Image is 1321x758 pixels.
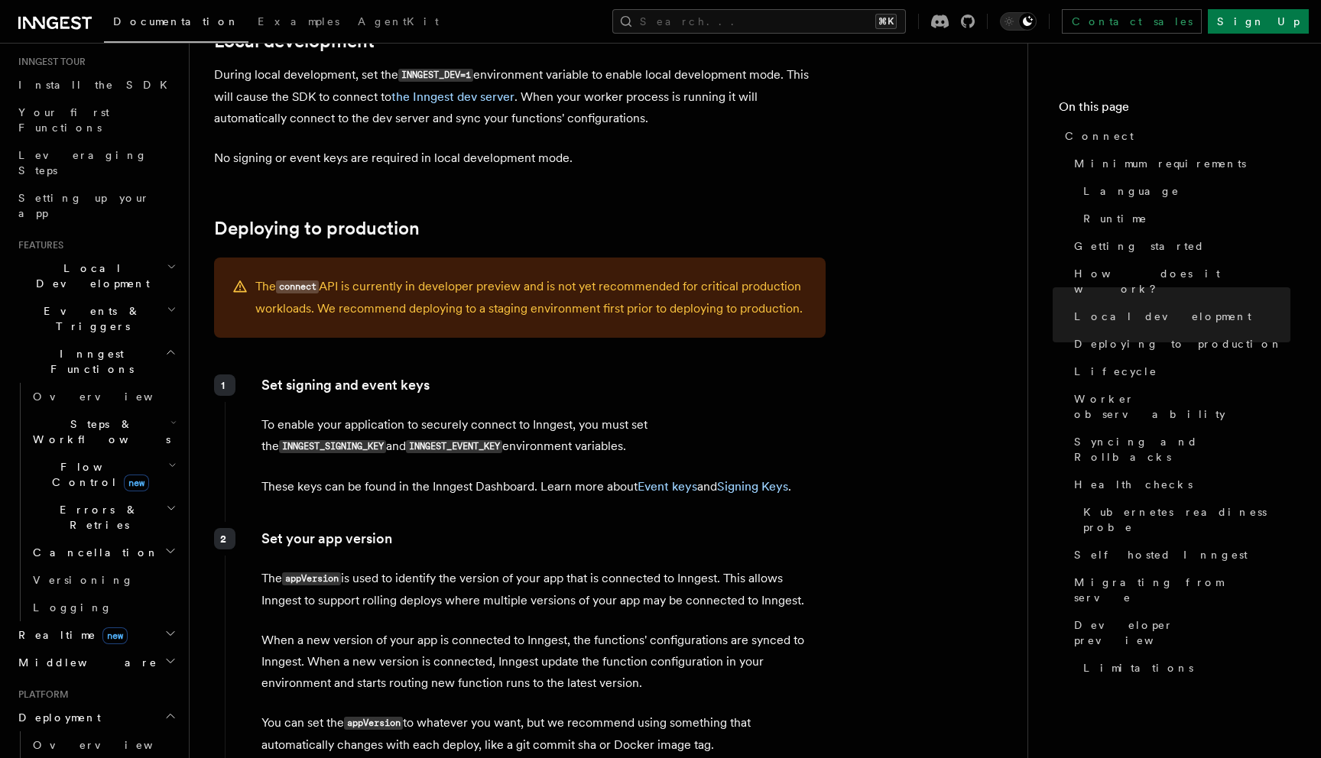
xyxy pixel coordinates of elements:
p: The is used to identify the version of your app that is connected to Inngest. This allows Inngest... [261,568,825,611]
p: Set your app version [261,528,825,549]
a: Leveraging Steps [12,141,180,184]
button: Local Development [12,254,180,297]
span: Runtime [1083,211,1147,226]
a: How does it work? [1068,260,1290,303]
span: Deploying to production [1074,336,1283,351]
a: Examples [248,5,349,41]
button: Realtimenew [12,621,180,649]
p: No signing or event keys are required in local development mode. [214,147,826,169]
a: Migrating from serve [1068,568,1290,611]
a: Syncing and Rollbacks [1068,428,1290,471]
a: Contact sales [1062,9,1202,34]
button: Steps & Workflows [27,410,180,453]
a: Setting up your app [12,184,180,227]
button: Deployment [12,704,180,731]
span: Deployment [12,710,101,725]
a: Getting started [1068,232,1290,260]
a: Minimum requirements [1068,150,1290,177]
span: Overview [33,390,190,403]
span: Middleware [12,655,157,670]
a: Worker observability [1068,385,1290,428]
a: Event keys [638,479,697,494]
span: Migrating from serve [1074,575,1290,605]
a: Local development [1068,303,1290,330]
button: Search...⌘K [612,9,906,34]
span: new [102,627,128,644]
span: new [124,475,149,491]
a: the Inngest dev server [391,89,514,104]
button: Cancellation [27,539,180,566]
span: Kubernetes readiness probe [1083,504,1290,535]
span: Steps & Workflows [27,416,170,447]
p: Set signing and event keys [261,374,825,396]
a: Deploying to production [214,218,420,239]
button: Errors & Retries [27,496,180,539]
span: Worker observability [1074,391,1290,422]
button: Flow Controlnew [27,453,180,496]
a: AgentKit [349,5,448,41]
a: Connect [1059,122,1290,150]
a: Signing Keys [717,479,788,494]
p: To enable your application to securely connect to Inngest, you must set the and environment varia... [261,414,825,458]
p: These keys can be found in the Inngest Dashboard. Learn more about and . [261,476,825,497]
span: Errors & Retries [27,502,166,533]
span: How does it work? [1074,266,1290,296]
p: The API is currently in developer preview and is not yet recommended for critical production work... [255,276,807,319]
span: Self hosted Inngest [1074,547,1248,562]
span: Local Development [12,261,167,291]
span: Realtime [12,627,128,643]
h4: On this page [1059,98,1290,122]
span: Developer preview [1074,617,1290,648]
span: Platform [12,688,69,701]
p: You can set the to whatever you want, but we recommend using something that automatically changes... [261,712,825,756]
span: Events & Triggers [12,303,167,334]
span: Features [12,239,63,251]
span: Language [1083,183,1180,199]
a: Runtime [1077,205,1290,232]
span: Syncing and Rollbacks [1074,434,1290,465]
span: Health checks [1074,477,1193,492]
div: Inngest Functions [12,383,180,621]
p: During local development, set the environment variable to enable local development mode. This wil... [214,64,826,129]
a: Health checks [1068,471,1290,498]
a: Logging [27,594,180,621]
a: Your first Functions [12,99,180,141]
span: Your first Functions [18,106,109,134]
kbd: ⌘K [875,14,897,29]
a: Lifecycle [1068,358,1290,385]
span: Connect [1065,128,1134,144]
button: Middleware [12,649,180,676]
span: Leveraging Steps [18,149,148,177]
a: Limitations [1077,654,1290,682]
span: Local development [1074,309,1251,324]
span: Lifecycle [1074,364,1157,379]
code: INNGEST_EVENT_KEY [406,440,502,453]
span: Documentation [113,15,239,28]
code: appVersion [344,717,403,730]
a: Developer preview [1068,611,1290,654]
a: Install the SDK [12,71,180,99]
a: Deploying to production [1068,330,1290,358]
button: Inngest Functions [12,340,180,383]
code: appVersion [282,572,341,585]
a: Documentation [104,5,248,43]
a: Kubernetes readiness probe [1077,498,1290,541]
a: Language [1077,177,1290,205]
a: Self hosted Inngest [1068,541,1290,568]
code: INNGEST_DEV=1 [398,69,473,82]
span: Logging [33,601,112,614]
span: Inngest tour [12,56,86,68]
span: Limitations [1083,660,1193,675]
a: Overview [27,383,180,410]
p: When a new version of your app is connected to Inngest, the functions' configurations are synced ... [261,630,825,694]
a: Versioning [27,566,180,594]
span: Versioning [33,574,134,586]
span: Cancellation [27,545,159,560]
span: Overview [33,739,190,751]
button: Events & Triggers [12,297,180,340]
a: Sign Up [1208,9,1309,34]
div: 1 [214,374,235,396]
span: Flow Control [27,459,168,490]
button: Toggle dark mode [1000,12,1037,31]
span: Setting up your app [18,192,150,219]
